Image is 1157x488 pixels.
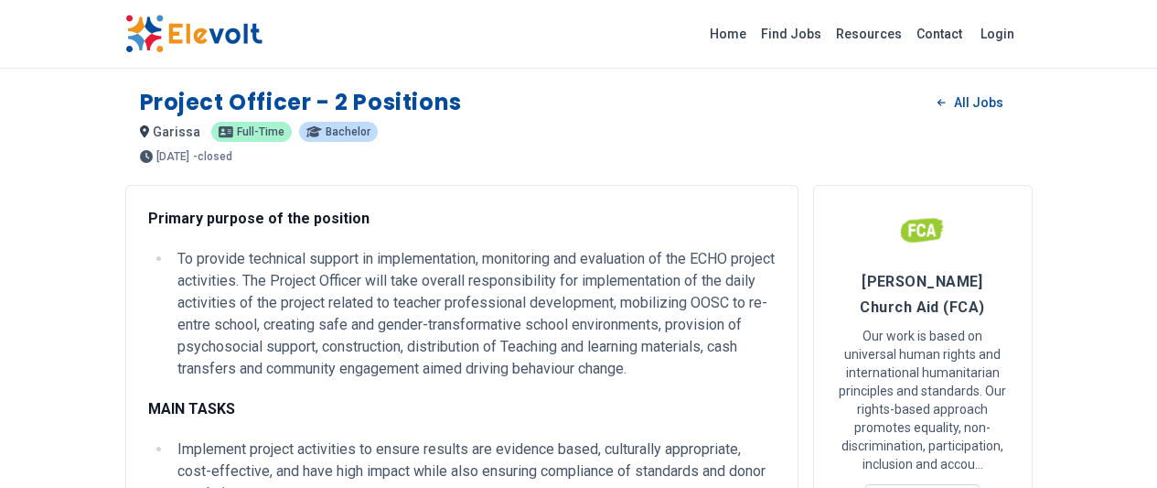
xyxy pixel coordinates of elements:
[125,15,262,53] img: Elevolt
[193,151,232,162] p: - closed
[702,19,754,49] a: Home
[836,327,1010,473] p: Our work is based on universal human rights and international humanitarian principles and standar...
[237,126,284,137] span: Full-time
[860,273,984,316] span: [PERSON_NAME] Church Aid (FCA)
[156,151,189,162] span: [DATE]
[326,126,370,137] span: Bachelor
[153,125,200,139] span: garissa
[148,400,235,418] strong: MAIN TASKS
[900,208,946,254] img: Finn Church Aid (FCA)
[754,19,829,49] a: Find Jobs
[148,210,370,227] strong: Primary purpose of the position
[909,19,970,49] a: Contact
[140,88,462,117] h1: Project Officer - 2 Positions
[172,248,776,380] li: To provide technical support in implementation, monitoring and evaluation of the ECHO project act...
[970,16,1025,52] a: Login
[923,89,1017,116] a: All Jobs
[829,19,909,49] a: Resources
